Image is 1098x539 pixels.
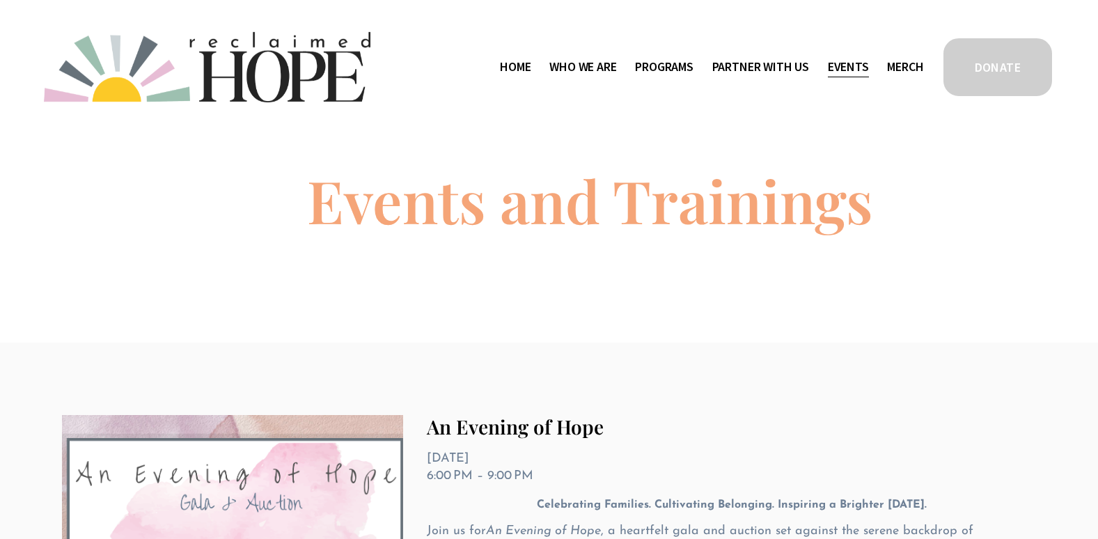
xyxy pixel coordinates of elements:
[500,56,531,78] a: Home
[486,525,601,538] em: An Evening of Hope
[712,57,809,77] span: Partner With Us
[712,56,809,78] a: folder dropdown
[44,32,370,102] img: Reclaimed Hope Initiative
[307,171,873,229] h1: Events and Trainings
[487,470,533,483] time: 9:00 PM
[537,499,927,510] strong: Celebrating Families. Cultivating Belonging. Inspiring a Brighter [DATE].
[427,453,469,465] time: [DATE]
[427,414,604,439] a: An Evening of Hope
[427,470,473,483] time: 6:00 PM
[549,56,616,78] a: folder dropdown
[635,57,693,77] span: Programs
[941,36,1054,98] a: DONATE
[887,56,923,78] a: Merch
[828,56,869,78] a: Events
[549,57,616,77] span: Who We Are
[635,56,693,78] a: folder dropdown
